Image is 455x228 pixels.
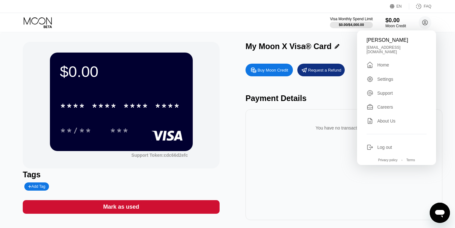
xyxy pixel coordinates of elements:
div: $0.00Moon Credit [385,17,406,28]
div: Visa Monthly Spend Limit$0.00/$4,000.00 [330,17,373,28]
div: Visa Monthly Spend Limit [330,17,373,21]
div: Mark as used [103,203,139,211]
div: Terms [406,158,415,162]
div: $0.00 / $4,000.00 [339,23,364,27]
div: Request a Refund [308,67,341,73]
div: Settings [367,76,427,83]
div: Support [377,91,393,96]
div: Careers [377,104,393,110]
div: [PERSON_NAME] [367,37,427,43]
div: Log out [377,145,392,150]
div: Moon Credit [385,24,406,28]
div: About Us [377,118,396,123]
div: My Moon X Visa® Card [246,42,331,51]
div: Tags [23,170,220,179]
div: FAQ [424,4,431,9]
div: Request a Refund [297,64,345,76]
div: Mark as used [23,200,220,214]
div:  [367,61,373,69]
div: You have no transactions yet [251,119,437,137]
div: Privacy policy [378,158,397,162]
div: [EMAIL_ADDRESS][DOMAIN_NAME] [367,45,427,54]
div: Support Token: cdc66d2efc [131,153,188,158]
div: Home [377,62,389,67]
div: Support Token:cdc66d2efc [131,153,188,158]
div: About Us [367,117,427,124]
iframe: Button to launch messaging window [430,203,450,223]
div: Add Tag [28,184,45,189]
div: Buy Moon Credit [258,67,288,73]
div: Settings [377,77,393,82]
div: Support [367,90,427,97]
div: Buy Moon Credit [246,64,293,76]
div: $0.00 [385,17,406,24]
div: Payment Details [246,94,442,103]
div: Log out [367,144,427,151]
div: Careers [367,104,427,111]
div: Add Tag [24,182,49,191]
div: EN [397,4,402,9]
div: $0.00 [60,63,183,80]
div: FAQ [409,3,431,9]
div: EN [390,3,409,9]
div: Home [367,61,427,69]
